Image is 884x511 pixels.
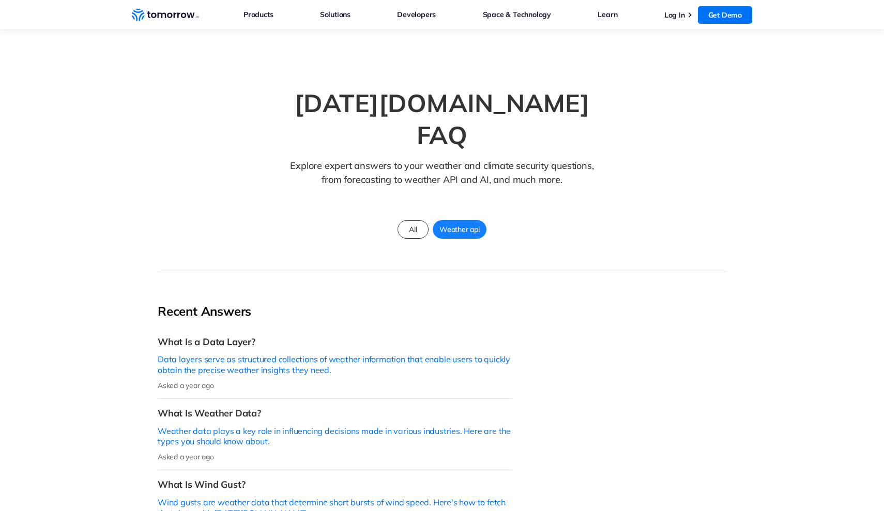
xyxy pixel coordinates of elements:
[158,478,512,490] h3: What Is Wind Gust?
[158,426,512,447] p: Weather data plays a key role in influencing decisions made in various industries. Here are the t...
[158,303,512,319] h2: Recent Answers
[243,8,273,21] a: Products
[158,354,512,376] p: Data layers serve as structured collections of weather information that enable users to quickly o...
[598,8,617,21] a: Learn
[433,223,486,236] span: Weather api
[698,6,752,24] a: Get Demo
[158,381,512,390] p: Asked a year ago
[397,8,436,21] a: Developers
[266,87,618,151] h1: [DATE][DOMAIN_NAME] FAQ
[398,220,429,239] a: All
[158,399,512,470] a: What Is Weather Data?Weather data plays a key role in influencing decisions made in various indus...
[664,10,685,20] a: Log In
[158,452,512,461] p: Asked a year ago
[320,8,350,21] a: Solutions
[433,220,486,239] a: Weather api
[158,407,512,419] h3: What Is Weather Data?
[158,336,512,348] h3: What Is a Data Layer?
[403,223,423,236] span: All
[158,328,512,399] a: What Is a Data Layer?Data layers serve as structured collections of weather information that enab...
[286,159,599,203] p: Explore expert answers to your weather and climate security questions, from forecasting to weathe...
[132,7,199,23] a: Home link
[483,8,551,21] a: Space & Technology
